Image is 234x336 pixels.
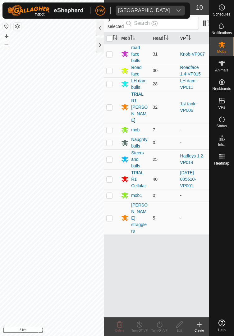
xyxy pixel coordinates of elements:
[153,157,158,162] span: 25
[131,192,142,199] div: mob1
[180,78,197,90] a: LH dam-VP011
[178,202,209,234] td: -
[149,328,169,333] div: Turn On VP
[131,127,140,133] div: mob
[115,329,124,332] span: Delete
[212,31,232,35] span: Notifications
[3,22,10,30] button: Reset Map
[108,17,124,30] span: 0 selected
[150,32,178,44] th: Head
[212,87,231,91] span: Neckbands
[215,68,228,72] span: Animals
[7,5,85,16] img: Gallagher Logo
[112,36,117,41] p-sorticon: Activate to sort
[58,328,76,334] a: Contact Us
[180,65,201,76] a: Roadface 1.4-VP015
[3,41,10,48] button: –
[178,32,209,44] th: VP
[180,52,205,57] a: Knob-VP007
[124,17,199,30] input: Search (S)
[214,161,229,165] span: Heatmap
[172,6,185,16] div: dropdown trigger
[153,68,158,73] span: 30
[213,12,230,16] span: Schedules
[97,7,104,14] span: PW
[131,91,148,124] div: TRIAL R1 [PERSON_NAME]
[153,52,158,57] span: 31
[209,317,234,334] a: Help
[163,36,168,41] p-sorticon: Activate to sort
[131,202,148,234] div: [PERSON_NAME] stragglers
[169,328,189,333] div: Edit
[131,150,148,169] div: Steers and bulls
[180,101,197,113] a: 1st tank-VP006
[153,193,155,198] span: 0
[218,106,225,109] span: VPs
[130,328,149,333] div: Turn Off VP
[153,140,155,145] span: 0
[218,143,225,147] span: Infra
[131,64,148,77] div: Road face
[178,136,209,149] td: -
[189,328,209,333] div: Create
[153,105,158,110] span: 32
[119,32,150,44] th: Mob
[153,81,158,86] span: 28
[131,44,148,64] div: road face bulls
[130,36,135,41] p-sorticon: Activate to sort
[14,23,21,30] button: Map Layers
[217,50,226,53] span: Mobs
[178,124,209,136] td: -
[153,216,155,220] span: 5
[116,6,172,16] span: Kawhia Farm
[131,78,148,91] div: LH dam bulls
[178,189,209,202] td: -
[118,8,170,13] div: [GEOGRAPHIC_DATA]
[153,177,158,182] span: 40
[218,328,226,332] span: Help
[180,153,205,165] a: Hadleys 1.2-VP014
[131,136,148,149] div: Naughty bulls
[27,328,51,334] a: Privacy Policy
[180,170,196,188] a: [DATE] 085610-VP001
[216,124,227,128] span: Status
[131,170,148,189] div: TRIAL R1 Cellular
[153,127,155,132] span: 7
[186,36,191,41] p-sorticon: Activate to sort
[196,3,203,12] span: 10
[3,33,10,40] button: +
